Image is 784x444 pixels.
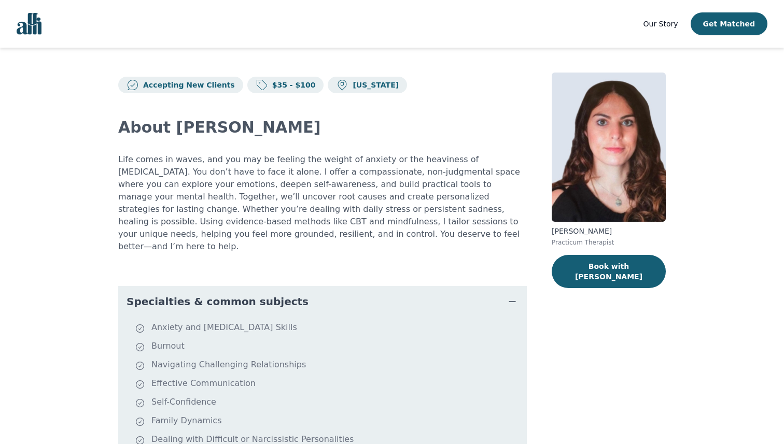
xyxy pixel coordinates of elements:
[118,153,527,253] p: Life comes in waves, and you may be feeling the weight of anxiety or the heaviness of [MEDICAL_DA...
[135,377,523,392] li: Effective Communication
[643,18,678,30] a: Our Story
[135,414,523,429] li: Family Dynamics
[348,80,399,90] p: [US_STATE]
[268,80,316,90] p: $35 - $100
[127,294,309,309] span: Specialties & common subjects
[118,118,527,137] h2: About [PERSON_NAME]
[552,238,666,247] p: Practicum Therapist
[552,255,666,288] button: Book with [PERSON_NAME]
[139,80,235,90] p: Accepting New Clients
[118,286,527,317] button: Specialties & common subjects
[552,226,666,236] p: [PERSON_NAME]
[17,13,41,35] img: alli logo
[135,396,523,410] li: Self-Confidence
[691,12,767,35] button: Get Matched
[552,73,666,222] img: Ani_Asatrian-Londner
[135,359,523,373] li: Navigating Challenging Relationships
[643,20,678,28] span: Our Story
[135,340,523,354] li: Burnout
[135,321,523,336] li: Anxiety and [MEDICAL_DATA] Skills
